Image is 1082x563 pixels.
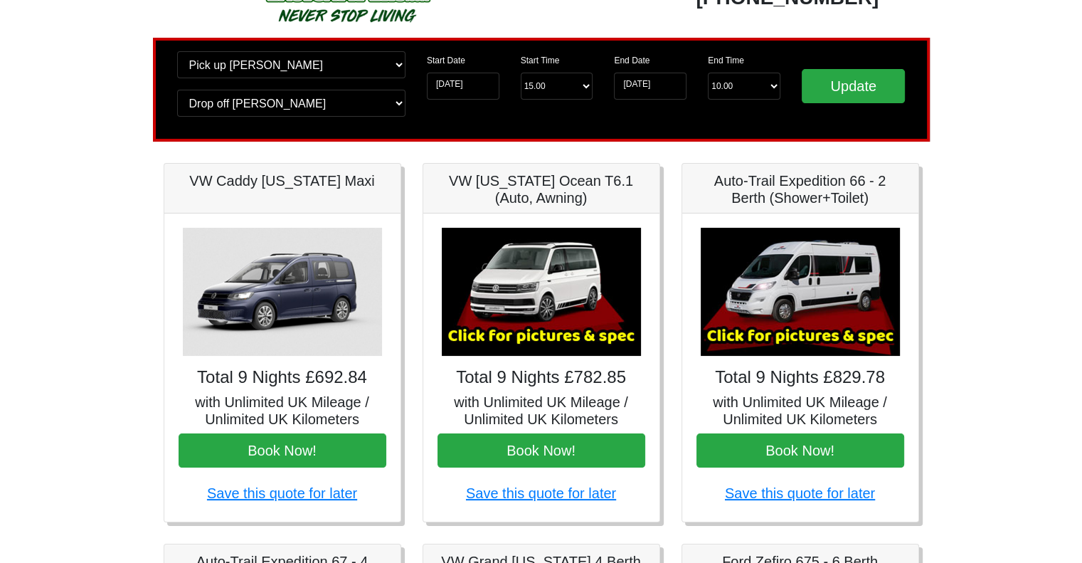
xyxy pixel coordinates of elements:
[437,394,645,428] h5: with Unlimited UK Mileage / Unlimited UK Kilometers
[696,367,904,388] h4: Total 9 Nights £829.78
[437,367,645,388] h4: Total 9 Nights £782.85
[179,367,386,388] h4: Total 9 Nights £692.84
[696,433,904,468] button: Book Now!
[802,69,906,103] input: Update
[442,228,641,356] img: VW California Ocean T6.1 (Auto, Awning)
[427,73,499,100] input: Start Date
[466,485,616,501] a: Save this quote for later
[179,172,386,189] h5: VW Caddy [US_STATE] Maxi
[701,228,900,356] img: Auto-Trail Expedition 66 - 2 Berth (Shower+Toilet)
[179,394,386,428] h5: with Unlimited UK Mileage / Unlimited UK Kilometers
[696,172,904,206] h5: Auto-Trail Expedition 66 - 2 Berth (Shower+Toilet)
[437,433,645,468] button: Book Now!
[427,54,465,67] label: Start Date
[183,228,382,356] img: VW Caddy California Maxi
[725,485,875,501] a: Save this quote for later
[708,54,744,67] label: End Time
[614,54,649,67] label: End Date
[179,433,386,468] button: Book Now!
[437,172,645,206] h5: VW [US_STATE] Ocean T6.1 (Auto, Awning)
[696,394,904,428] h5: with Unlimited UK Mileage / Unlimited UK Kilometers
[207,485,357,501] a: Save this quote for later
[521,54,560,67] label: Start Time
[614,73,686,100] input: Return Date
